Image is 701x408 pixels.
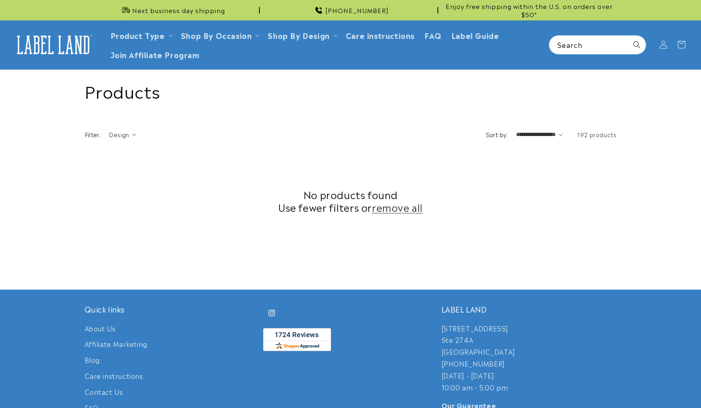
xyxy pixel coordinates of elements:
[106,45,205,64] a: Join Affiliate Program
[446,25,504,45] a: Label Guide
[110,50,200,59] span: Join Affiliate Program
[9,29,97,61] a: Label Land
[85,322,116,336] a: About Us
[442,322,617,393] p: [STREET_ADDRESS] Ste 274A [GEOGRAPHIC_DATA] [PHONE_NUMBER] [DATE] - [DATE] 10:00 am - 5:00 pm
[85,304,260,314] h2: Quick links
[85,80,617,101] h1: Products
[577,130,616,138] span: 192 products
[419,25,446,45] a: FAQ
[263,25,340,45] summary: Shop By Design
[325,6,389,14] span: [PHONE_NUMBER]
[109,130,129,138] span: Design
[109,130,136,139] summary: Design (0 selected)
[85,352,100,368] a: Blog
[442,2,617,18] span: Enjoy free shipping within the U.S. on orders over $50*
[442,304,617,314] h2: LABEL LAND
[346,30,415,40] span: Care instructions
[85,188,617,213] h2: No products found Use fewer filters or
[268,29,329,41] a: Shop By Design
[451,30,499,40] span: Label Guide
[85,368,143,384] a: Care instructions
[106,25,176,45] summary: Product Type
[85,130,101,139] h2: Filter:
[176,25,263,45] summary: Shop By Occasion
[486,130,508,138] label: Sort by:
[12,32,94,57] img: Label Land
[263,328,331,351] img: Customer Reviews
[529,369,693,400] iframe: Gorgias Floating Chat
[372,201,423,213] a: remove all
[181,30,252,40] span: Shop By Occasion
[424,30,442,40] span: FAQ
[85,336,147,352] a: Affiliate Marketing
[132,6,225,14] span: Next business day shipping
[341,25,419,45] a: Care instructions
[628,36,646,54] button: Search
[110,29,165,41] a: Product Type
